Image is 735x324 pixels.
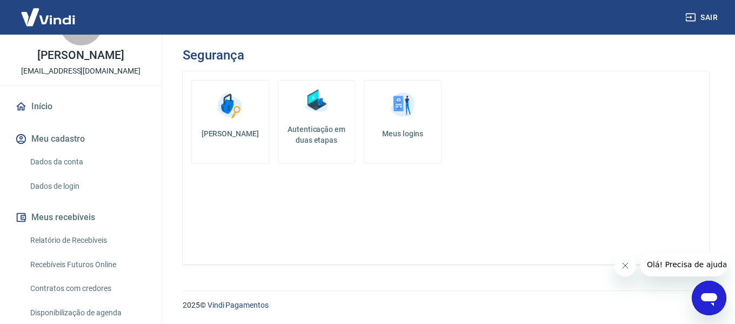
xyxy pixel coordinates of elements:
a: Dados de login [26,175,149,197]
h3: Segurança [183,48,244,63]
button: Meu cadastro [13,127,149,151]
iframe: Mensagem da empresa [640,253,726,276]
button: Meus recebíveis [13,206,149,229]
img: Meus logins [386,89,419,122]
img: Alterar senha [214,89,246,122]
iframe: Fechar mensagem [614,255,636,276]
a: Meus logins [364,80,442,164]
h5: Autenticação em duas etapas [283,124,351,146]
a: Dados da conta [26,151,149,173]
img: Autenticação em duas etapas [300,85,332,117]
h5: Meus logins [373,128,432,139]
a: Recebíveis Futuros Online [26,254,149,276]
a: Autenticação em duas etapas [278,80,356,164]
h5: [PERSON_NAME] [201,128,260,139]
a: [PERSON_NAME] [191,80,269,164]
a: Início [13,95,149,118]
a: Disponibilização de agenda [26,302,149,324]
a: Contratos com credores [26,277,149,300]
iframe: Botão para abrir a janela de mensagens [692,281,726,315]
p: [PERSON_NAME] [37,50,124,61]
p: [EMAIL_ADDRESS][DOMAIN_NAME] [21,65,141,77]
a: Relatório de Recebíveis [26,229,149,252]
span: Olá! Precisa de ajuda? [6,8,91,16]
button: Sair [683,8,722,28]
img: Vindi [13,1,83,34]
a: Vindi Pagamentos [208,301,269,309]
p: 2025 © [183,300,709,311]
